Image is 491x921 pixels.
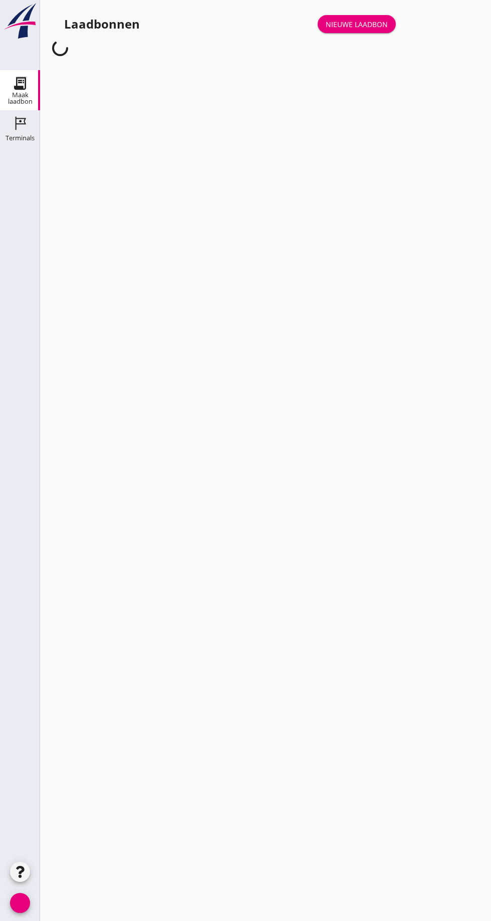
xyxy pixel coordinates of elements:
font: Nieuwe laadbon [326,20,388,29]
a: Nieuwe laadbon [318,15,396,33]
font: Terminals [6,133,35,142]
font: Laadbonnen [64,16,140,32]
font: Maak laadbon [8,90,33,106]
img: logo-small.a267ee39.svg [2,3,38,40]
